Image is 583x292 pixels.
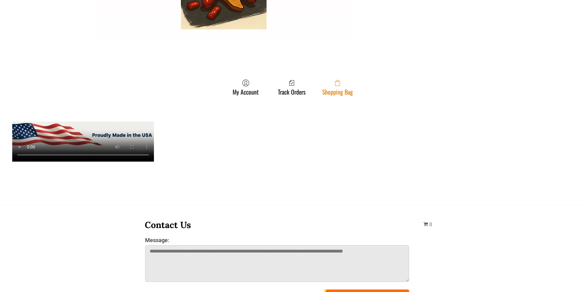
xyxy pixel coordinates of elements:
[145,219,410,230] h3: Contact Us
[275,79,308,95] a: Track Orders
[319,79,356,95] a: Shopping Bag
[145,237,409,243] label: Message:
[429,222,432,227] span: 0
[230,79,262,95] a: My Account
